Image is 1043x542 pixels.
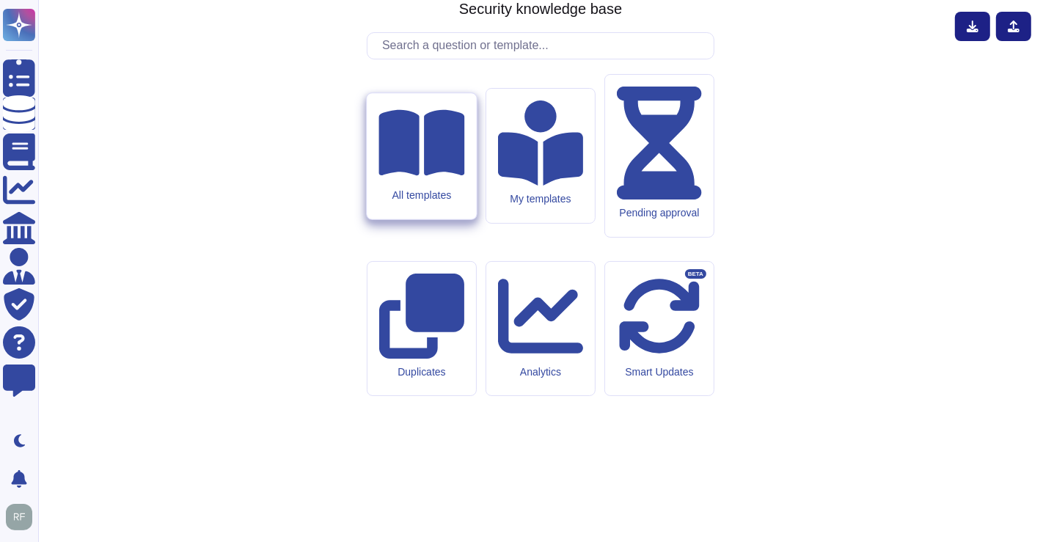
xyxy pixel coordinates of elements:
div: Smart Updates [617,366,702,378]
div: Pending approval [617,207,702,219]
input: Search a question or template... [375,33,714,59]
div: BETA [685,269,706,279]
div: My templates [498,193,583,205]
button: user [3,501,43,533]
img: user [6,504,32,530]
div: All templates [378,188,464,201]
div: Analytics [498,366,583,378]
div: Duplicates [379,366,464,378]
